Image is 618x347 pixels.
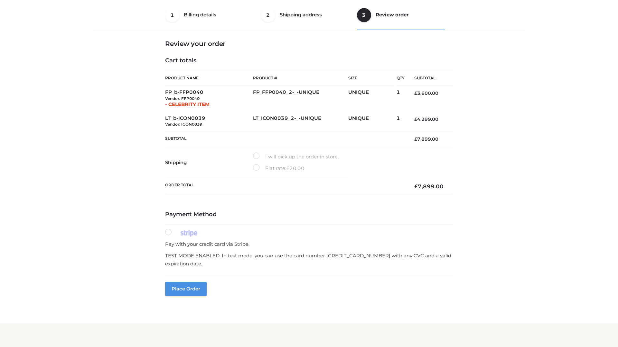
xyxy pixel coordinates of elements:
th: Order Total [165,178,405,195]
th: Product # [253,71,348,85]
bdi: 7,899.00 [414,136,438,142]
bdi: 7,899.00 [414,183,444,190]
td: FP_b-FFP0040 [165,85,253,111]
td: UNIQUE [348,111,397,131]
td: LT_b-ICON0039 [165,111,253,131]
button: Place order [165,282,207,296]
td: FP_FFP0040_2-_-UNIQUE [253,85,348,111]
h4: Payment Method [165,211,453,218]
span: £ [286,165,289,171]
label: Flat rate: [253,164,304,173]
label: I will pick up the order in store. [253,153,339,161]
span: £ [414,183,418,190]
span: - CELEBRITY ITEM [165,101,210,107]
span: £ [414,136,417,142]
small: Vendor: ICON0039 [165,122,202,127]
span: £ [414,90,417,96]
small: Vendor: FFP0040 [165,96,200,101]
td: UNIQUE [348,85,397,111]
h3: Review your order [165,40,453,48]
bdi: 3,600.00 [414,90,438,96]
th: Subtotal [405,71,453,85]
span: £ [414,116,417,122]
th: Subtotal [165,131,405,147]
td: 1 [397,85,405,111]
td: LT_ICON0039_2-_-UNIQUE [253,111,348,131]
p: TEST MODE ENABLED. In test mode, you can use the card number [CREDIT_CARD_NUMBER] with any CVC an... [165,252,453,268]
th: Qty [397,71,405,85]
bdi: 20.00 [286,165,304,171]
bdi: 4,299.00 [414,116,438,122]
td: 1 [397,111,405,131]
h4: Cart totals [165,57,453,64]
p: Pay with your credit card via Stripe. [165,240,453,248]
th: Size [348,71,393,85]
th: Shipping [165,147,253,178]
th: Product Name [165,71,253,85]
